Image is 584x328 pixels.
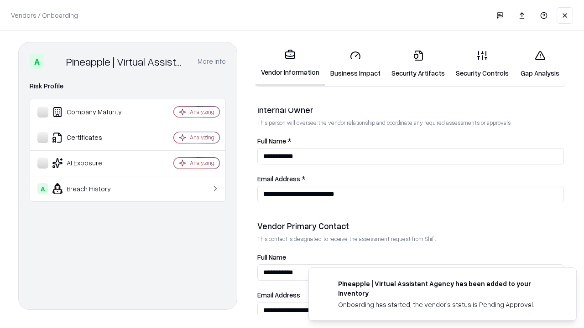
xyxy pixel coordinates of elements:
img: Pineapple | Virtual Assistant Agency [48,54,63,69]
div: Pineapple | Virtual Assistant Agency [66,54,187,69]
div: Analyzing [190,159,214,167]
div: Breach History [37,183,146,194]
a: Business Impact [325,43,386,85]
div: Certificates [37,132,146,143]
p: This person will oversee the vendor relationship and coordinate any required assessments or appro... [257,119,564,127]
div: Company Maturity [37,107,146,118]
div: Risk Profile [30,81,226,92]
button: More info [198,53,226,70]
img: trypineapple.com [320,279,331,290]
div: Onboarding has started, the vendor's status is Pending Approval. [338,300,554,309]
a: Security Artifacts [386,43,450,85]
a: Vendor Information [255,42,325,86]
label: Email Address [257,292,564,298]
label: Full Name * [257,138,564,144]
label: Full Name [257,254,564,261]
div: Internal Owner [257,104,564,115]
p: Vendors / Onboarding [11,10,78,20]
div: Analyzing [190,133,214,141]
div: A [37,183,48,194]
a: Gap Analysis [514,43,566,85]
div: AI Exposure [37,158,146,169]
div: Pineapple | Virtual Assistant Agency has been added to your inventory [338,279,554,298]
div: Analyzing [190,108,214,116]
label: Email Address * [257,175,564,182]
div: A [30,54,44,69]
a: Security Controls [450,43,514,85]
p: This contact is designated to receive the assessment request from Shift [257,235,564,243]
div: Vendor Primary Contact [257,220,564,231]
